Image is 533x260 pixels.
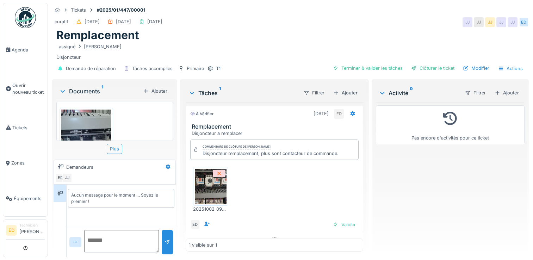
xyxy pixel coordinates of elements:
[116,18,131,25] div: [DATE]
[140,86,170,96] div: Ajouter
[11,160,45,166] span: Zones
[203,150,339,157] div: Disjoncteur remplacement, plus sont contacteur de commande.
[132,65,173,72] div: Tâches accomplies
[485,17,495,27] div: JJ
[330,220,359,229] div: Valider
[216,65,221,72] div: T1
[3,32,48,68] a: Agenda
[496,17,506,27] div: JJ
[3,146,48,181] a: Zones
[219,89,221,97] sup: 1
[463,17,472,27] div: JJ
[3,68,48,110] a: Ouvrir nouveau ticket
[462,88,489,98] div: Filtrer
[12,82,45,95] span: Ouvrir nouveau ticket
[192,123,360,130] h3: Remplacement
[203,144,271,149] div: Commentaire de clôture de [PERSON_NAME]
[55,173,65,183] div: ED
[314,110,329,117] div: [DATE]
[189,242,217,248] div: 1 visible sur 1
[192,130,360,137] div: Disjoncteur a remplacer
[15,7,36,28] img: Badge_color-CXgf-gQk.svg
[3,110,48,146] a: Tickets
[62,173,72,183] div: JJ
[6,223,45,240] a: ED Technicien[PERSON_NAME]
[61,110,111,177] img: axc0ctuauxcuz3sor19zfaffbluq
[85,18,100,25] div: [DATE]
[107,144,122,154] div: Plus
[190,219,200,229] div: ED
[71,192,171,205] div: Aucun message pour le moment … Soyez le premier !
[19,223,45,228] div: Technicien
[190,111,213,117] div: À vérifier
[330,88,360,98] div: Ajouter
[101,87,103,95] sup: 1
[55,18,68,25] div: curatif
[59,87,140,95] div: Documents
[66,164,93,171] div: Demandeurs
[495,63,526,74] div: Actions
[56,42,525,61] div: Disjoncteur
[71,7,86,13] div: Tickets
[66,65,116,72] div: Demande de réparation
[12,47,45,53] span: Agenda
[330,63,405,73] div: Terminer & valider les tâches
[492,88,522,98] div: Ajouter
[19,223,45,238] li: [PERSON_NAME]
[193,206,228,212] div: 20251002_094330.jpg
[195,169,227,204] img: tkmn3ek7ndil84srehpbqpp7jmt2
[519,17,529,27] div: ED
[410,89,413,97] sup: 0
[147,18,162,25] div: [DATE]
[12,124,45,131] span: Tickets
[188,89,298,97] div: Tâches
[380,109,520,141] div: Pas encore d'activités pour ce ticket
[6,225,17,236] li: ED
[14,195,45,202] span: Équipements
[408,63,457,73] div: Clôturer le ticket
[474,17,484,27] div: JJ
[59,43,122,50] div: assigné [PERSON_NAME]
[56,29,139,42] h1: Remplacement
[460,63,492,73] div: Modifier
[3,181,48,216] a: Équipements
[94,7,148,13] strong: #2025/01/447/00001
[187,65,204,72] div: Primaire
[334,109,344,119] div: ED
[508,17,517,27] div: JJ
[379,89,459,97] div: Activité
[300,88,328,98] div: Filtrer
